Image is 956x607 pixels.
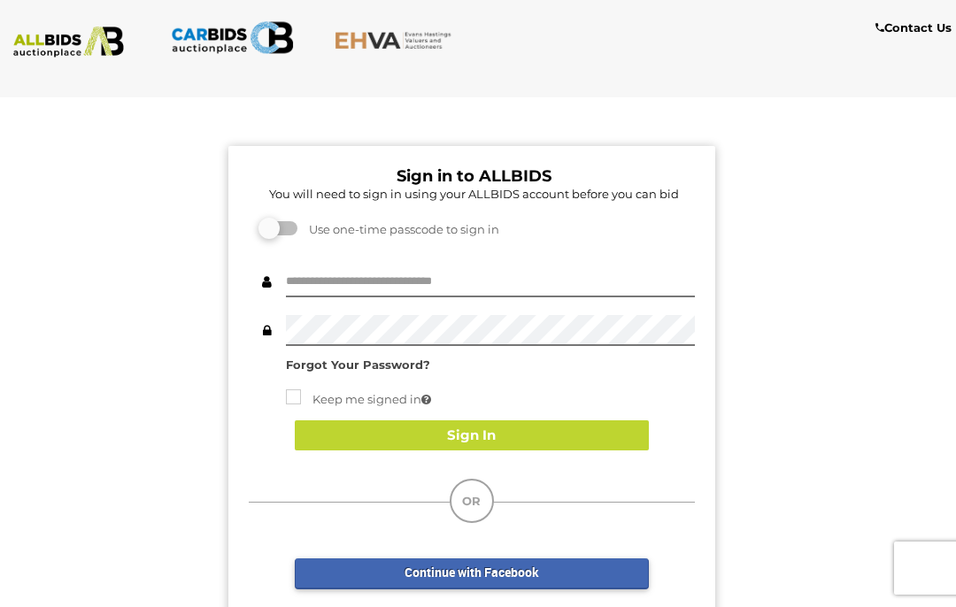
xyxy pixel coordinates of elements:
[7,27,131,58] img: ALLBIDS.com.au
[286,389,431,410] label: Keep me signed in
[300,222,499,236] span: Use one-time passcode to sign in
[171,18,295,58] img: CARBIDS.com.au
[286,357,430,372] a: Forgot Your Password?
[253,188,695,200] h5: You will need to sign in using your ALLBIDS account before you can bid
[875,18,956,38] a: Contact Us
[875,20,952,35] b: Contact Us
[450,479,494,523] div: OR
[335,31,459,50] img: EHVA.com.au
[295,420,649,451] button: Sign In
[295,558,649,589] a: Continue with Facebook
[397,166,551,186] b: Sign in to ALLBIDS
